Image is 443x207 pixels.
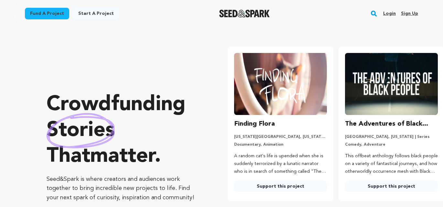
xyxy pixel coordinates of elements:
[345,142,438,147] p: Comedy, Adventure
[47,175,202,202] p: Seed&Spark is where creators and audiences work together to bring incredible new projects to life...
[345,134,438,140] p: [GEOGRAPHIC_DATA], [US_STATE] | Series
[219,10,270,17] img: Seed&Spark Logo Dark Mode
[345,181,438,192] a: Support this project
[73,8,119,19] a: Start a project
[234,134,327,140] p: [US_STATE][GEOGRAPHIC_DATA], [US_STATE] | Film Short
[234,142,327,147] p: Documentary, Animation
[345,119,438,129] h3: The Adventures of Black People
[47,92,202,170] p: Crowdfunding that .
[219,10,270,17] a: Seed&Spark Homepage
[345,53,438,115] img: The Adventures of Black People image
[234,53,327,115] img: Finding Flora image
[90,146,155,167] span: matter
[234,152,327,175] p: A random cat's life is upended when she is suddenly terrorized by a lunatic narrator who is in se...
[234,119,275,129] h3: Finding Flora
[47,113,115,148] img: hand sketched image
[234,181,327,192] a: Support this project
[383,8,396,19] a: Login
[401,8,418,19] a: Sign up
[25,8,69,19] a: Fund a project
[345,152,438,175] p: This offbeat anthology follows black people on a variety of fantastical journeys, and how otherwo...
